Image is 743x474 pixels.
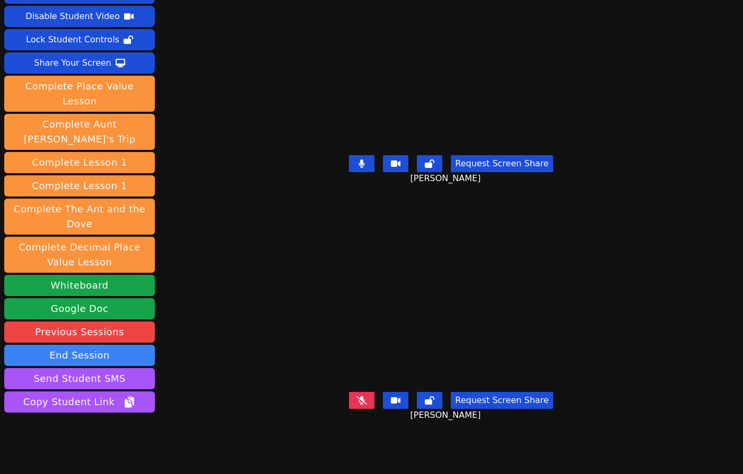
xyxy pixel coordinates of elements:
span: Copy Student Link [23,395,136,409]
button: Request Screen Share [451,155,553,172]
button: Complete Aunt [PERSON_NAME]'s Trip [4,114,155,150]
button: Complete The Ant and the Dove [4,199,155,235]
button: Complete Lesson 1 [4,175,155,196]
button: Whiteboard [4,275,155,296]
button: Request Screen Share [451,392,553,409]
span: [PERSON_NAME] [410,172,483,185]
button: Copy Student Link [4,391,155,413]
button: Disable Student Video [4,6,155,27]
button: End Session [4,345,155,366]
button: Send Student SMS [4,368,155,389]
span: [PERSON_NAME] [410,409,483,422]
button: Complete Place Value Lesson [4,76,155,112]
a: Previous Sessions [4,321,155,343]
div: Lock Student Controls [26,31,119,48]
button: Lock Student Controls [4,29,155,50]
div: Share Your Screen [34,55,111,71]
div: Disable Student Video [25,8,119,25]
button: Complete Lesson 1 [4,152,155,173]
button: Complete Decimal Place Value Lesson [4,237,155,273]
a: Google Doc [4,298,155,319]
button: Share Your Screen [4,52,155,74]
